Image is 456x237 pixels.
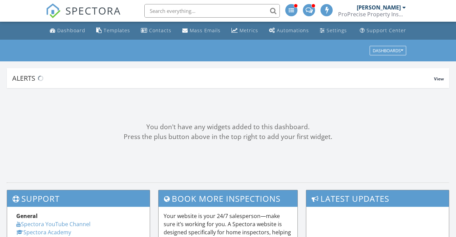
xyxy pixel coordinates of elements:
[7,132,449,142] div: Press the plus button above in the top right to add your first widget.
[190,27,221,34] div: Mass Emails
[94,24,133,37] a: Templates
[434,76,444,82] span: View
[16,220,90,228] a: Spectora YouTube Channel
[266,24,312,37] a: Automations (Advanced)
[16,229,71,236] a: Spectora Academy
[180,24,223,37] a: Mass Emails
[104,27,130,34] div: Templates
[338,11,406,18] div: ProPrecise Property Inspections LLC.
[159,190,297,207] h3: Book More Inspections
[7,122,449,132] div: You don't have any widgets added to this dashboard.
[57,27,85,34] div: Dashboard
[16,212,38,220] strong: General
[370,46,406,55] button: Dashboards
[7,190,150,207] h3: Support
[327,27,347,34] div: Settings
[46,9,121,23] a: SPECTORA
[46,3,61,18] img: The Best Home Inspection Software - Spectora
[357,24,409,37] a: Support Center
[144,4,280,18] input: Search everything...
[357,4,401,11] div: [PERSON_NAME]
[229,24,261,37] a: Metrics
[367,27,406,34] div: Support Center
[138,24,174,37] a: Contacts
[306,190,449,207] h3: Latest Updates
[240,27,258,34] div: Metrics
[373,48,403,53] div: Dashboards
[12,74,434,83] div: Alerts
[65,3,121,18] span: SPECTORA
[149,27,171,34] div: Contacts
[317,24,350,37] a: Settings
[47,24,88,37] a: Dashboard
[277,27,309,34] div: Automations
